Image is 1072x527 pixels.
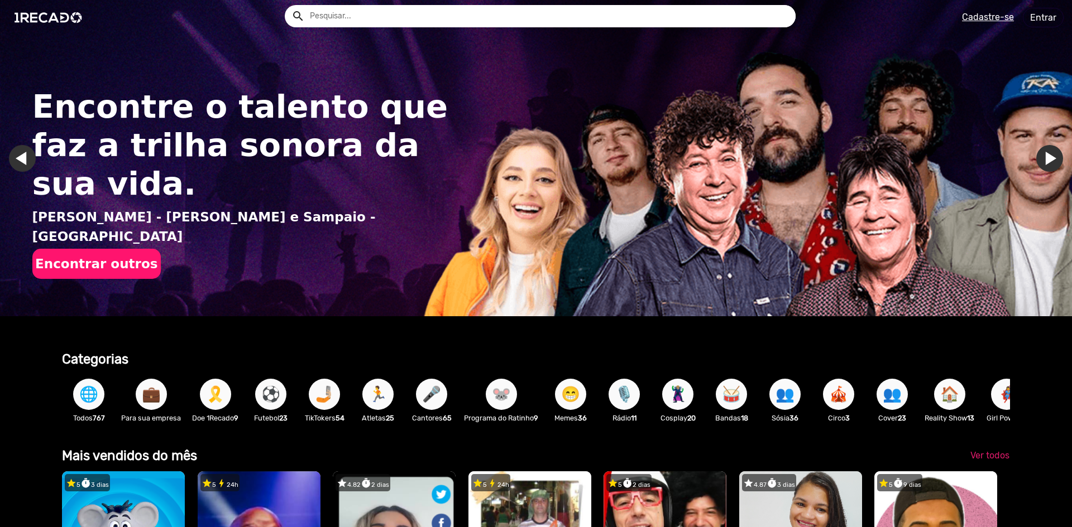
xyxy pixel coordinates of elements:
[362,379,394,410] button: 🏃
[336,414,344,422] b: 54
[997,379,1016,410] span: 🦸‍♀️
[288,6,307,25] button: Example home icon
[279,414,288,422] b: 23
[561,379,580,410] span: 😁
[315,379,334,410] span: 🤳🏼
[615,379,634,410] span: 🎙️
[940,379,959,410] span: 🏠
[657,413,699,423] p: Cosplay
[255,379,286,410] button: ⚽
[967,414,974,422] b: 13
[970,450,1009,461] span: Ver todos
[32,249,161,279] button: Encontrar outros
[410,413,453,423] p: Cantores
[871,413,913,423] p: Cover
[492,379,511,410] span: 🐭
[769,379,801,410] button: 👥
[250,413,292,423] p: Futebol
[1036,145,1063,172] a: Ir para o próximo slide
[368,379,387,410] span: 🏃
[823,379,854,410] button: 🎪
[789,414,798,422] b: 36
[301,5,796,27] input: Pesquisar...
[121,413,181,423] p: Para sua empresa
[136,379,167,410] button: 💼
[668,379,687,410] span: 🦹🏼‍♀️
[609,379,640,410] button: 🎙️
[416,379,447,410] button: 🎤
[603,413,645,423] p: Rádio
[357,413,399,423] p: Atletas
[934,379,965,410] button: 🏠
[534,414,538,422] b: 9
[1023,8,1064,27] a: Entrar
[309,379,340,410] button: 🤳🏼
[261,379,280,410] span: ⚽
[62,351,128,367] b: Categorias
[722,379,741,410] span: 🥁
[555,379,586,410] button: 😁
[93,414,105,422] b: 767
[845,414,850,422] b: 3
[578,414,587,422] b: 36
[291,9,305,23] mat-icon: Example home icon
[631,414,636,422] b: 11
[73,379,104,410] button: 🌐
[710,413,753,423] p: Bandas
[303,413,346,423] p: TikTokers
[741,414,748,422] b: 18
[962,12,1014,22] u: Cadastre-se
[9,145,36,172] a: Ir para o último slide
[776,379,795,410] span: 👥
[464,413,538,423] p: Programa do Ratinho
[32,88,461,203] h1: Encontre o talento que faz a trilha sonora da sua vida.
[829,379,848,410] span: 🎪
[200,379,231,410] button: 🎗️
[985,413,1028,423] p: Girl Power
[32,207,461,246] p: [PERSON_NAME] - [PERSON_NAME] e Sampaio - [GEOGRAPHIC_DATA]
[898,414,906,422] b: 23
[486,379,517,410] button: 🐭
[62,448,197,463] b: Mais vendidos do mês
[234,414,238,422] b: 9
[206,379,225,410] span: 🎗️
[549,413,592,423] p: Memes
[192,413,238,423] p: Doe 1Recado
[764,413,806,423] p: Sósia
[386,414,394,422] b: 25
[877,379,908,410] button: 👥
[687,414,696,422] b: 20
[662,379,693,410] button: 🦹🏼‍♀️
[422,379,441,410] span: 🎤
[883,379,902,410] span: 👥
[68,413,110,423] p: Todos
[142,379,161,410] span: 💼
[79,379,98,410] span: 🌐
[817,413,860,423] p: Circo
[925,413,974,423] p: Reality Show
[991,379,1022,410] button: 🦸‍♀️
[716,379,747,410] button: 🥁
[443,414,452,422] b: 65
